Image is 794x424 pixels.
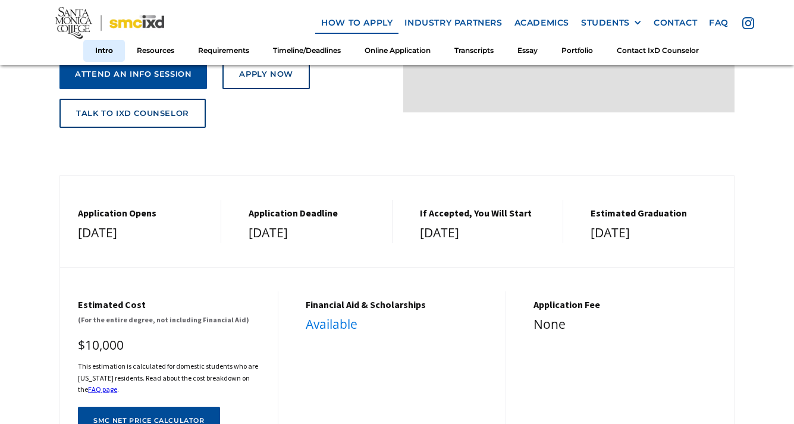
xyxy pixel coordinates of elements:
[398,12,508,34] a: industry partners
[550,40,605,62] a: Portfolio
[509,12,575,34] a: Academics
[315,12,398,34] a: how to apply
[605,40,711,62] a: Contact IxD Counselor
[591,208,722,219] h5: estimated graduation
[75,70,192,79] div: attend an info session
[78,299,266,310] h5: Estimated cost
[581,18,630,28] div: STUDENTS
[506,40,550,62] a: Essay
[59,59,207,89] a: attend an info session
[353,40,442,62] a: Online Application
[533,314,722,335] div: None
[59,99,206,128] a: talk to ixd counselor
[125,40,186,62] a: Resources
[76,109,189,118] div: talk to ixd counselor
[703,12,735,34] a: faq
[78,314,266,325] h6: (For the entire degree, not including Financial Aid)
[222,59,309,89] a: Apply Now
[581,18,642,28] div: STUDENTS
[742,17,754,29] img: icon - instagram
[249,208,379,219] h5: Application Deadline
[420,208,551,219] h5: If Accepted, You Will Start
[442,40,506,62] a: Transcripts
[186,40,261,62] a: Requirements
[261,40,353,62] a: Timeline/Deadlines
[55,7,164,38] img: Santa Monica College - SMC IxD logo
[239,70,293,79] div: Apply Now
[78,222,209,244] div: [DATE]
[83,40,125,62] a: Intro
[306,299,494,310] h5: financial aid & Scholarships
[88,385,117,394] a: FAQ page
[78,335,266,356] div: $10,000
[648,12,703,34] a: contact
[533,299,722,310] h5: Application Fee
[306,316,357,332] a: Available
[78,208,209,219] h5: Application Opens
[420,222,551,244] div: [DATE]
[591,222,722,244] div: [DATE]
[78,360,266,395] h6: This estimation is calculated for domestic students who are [US_STATE] residents. Read about the ...
[249,222,379,244] div: [DATE]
